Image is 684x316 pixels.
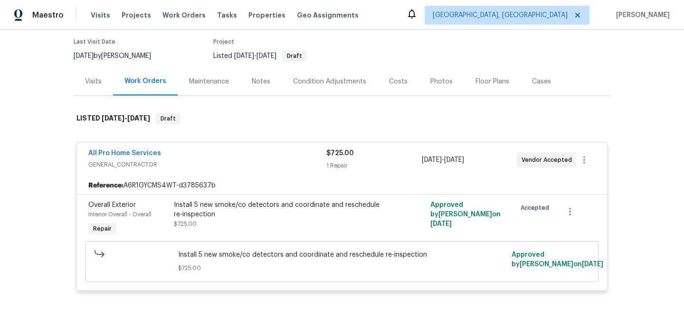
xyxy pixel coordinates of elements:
[124,76,166,86] div: Work Orders
[297,10,359,20] span: Geo Assignments
[256,53,276,59] span: [DATE]
[234,53,276,59] span: -
[88,150,161,157] a: All Pro Home Services
[422,155,464,165] span: -
[512,251,603,268] span: Approved by [PERSON_NAME] on
[217,12,237,19] span: Tasks
[178,263,506,273] span: $725.00
[433,10,568,20] span: [GEOGRAPHIC_DATA], [GEOGRAPHIC_DATA]
[430,202,501,227] span: Approved by [PERSON_NAME] on
[157,114,180,123] span: Draft
[213,39,234,45] span: Project
[283,53,306,59] span: Draft
[76,113,150,124] h6: LISTED
[430,221,452,227] span: [DATE]
[122,10,151,20] span: Projects
[127,115,150,121] span: [DATE]
[293,77,366,86] div: Condition Adjustments
[102,115,124,121] span: [DATE]
[162,10,206,20] span: Work Orders
[74,103,610,134] div: LISTED [DATE]-[DATE]Draft
[213,53,307,59] span: Listed
[612,10,670,20] span: [PERSON_NAME]
[444,157,464,163] span: [DATE]
[174,200,382,219] div: Install 5 new smoke/co detectors and coordinate and reschedule re-inspection
[88,212,152,217] span: Interior Overall - Overall
[248,10,285,20] span: Properties
[89,224,115,233] span: Repair
[234,53,254,59] span: [DATE]
[91,10,110,20] span: Visits
[532,77,551,86] div: Cases
[77,177,607,194] div: A6R1GYCMS4WT-d3785637b
[521,203,553,213] span: Accepted
[74,39,115,45] span: Last Visit Date
[475,77,509,86] div: Floor Plans
[88,181,123,190] b: Reference:
[326,161,421,170] div: 1 Repair
[582,261,603,268] span: [DATE]
[522,155,576,165] span: Vendor Accepted
[326,150,354,157] span: $725.00
[422,157,442,163] span: [DATE]
[389,77,408,86] div: Costs
[88,160,326,169] span: GENERAL_CONTRACTOR
[32,10,64,20] span: Maestro
[252,77,270,86] div: Notes
[74,53,94,59] span: [DATE]
[174,221,197,227] span: $725.00
[430,77,453,86] div: Photos
[178,250,506,260] span: Install 5 new smoke/co detectors and coordinate and reschedule re-inspection
[88,202,136,208] span: Overall Exterior
[102,115,150,121] span: -
[189,77,229,86] div: Maintenance
[74,50,162,62] div: by [PERSON_NAME]
[85,77,102,86] div: Visits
